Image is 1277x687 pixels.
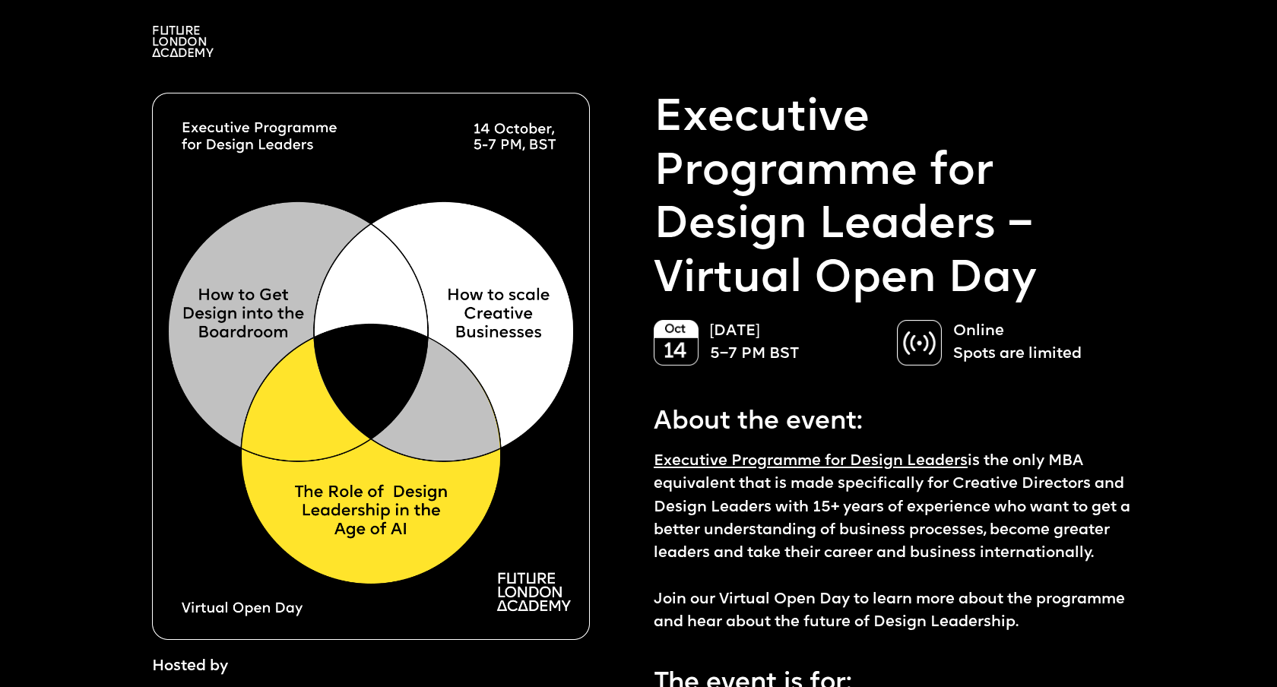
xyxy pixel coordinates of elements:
p: Online Spots are limited [953,320,1125,366]
p: Hosted by [152,655,228,678]
img: A logo saying in 3 lines: Future London Academy [152,26,214,57]
p: is the only MBA equivalent that is made specifically for Creative Directors and Design Leaders wi... [654,450,1140,634]
p: Executive Programme for Design Leaders – Virtual Open Day [654,93,1140,307]
p: [DATE] 5–7 PM BST [710,320,882,366]
a: Executive Programme for Design Leaders [654,454,968,469]
p: About the event: [654,395,1140,442]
